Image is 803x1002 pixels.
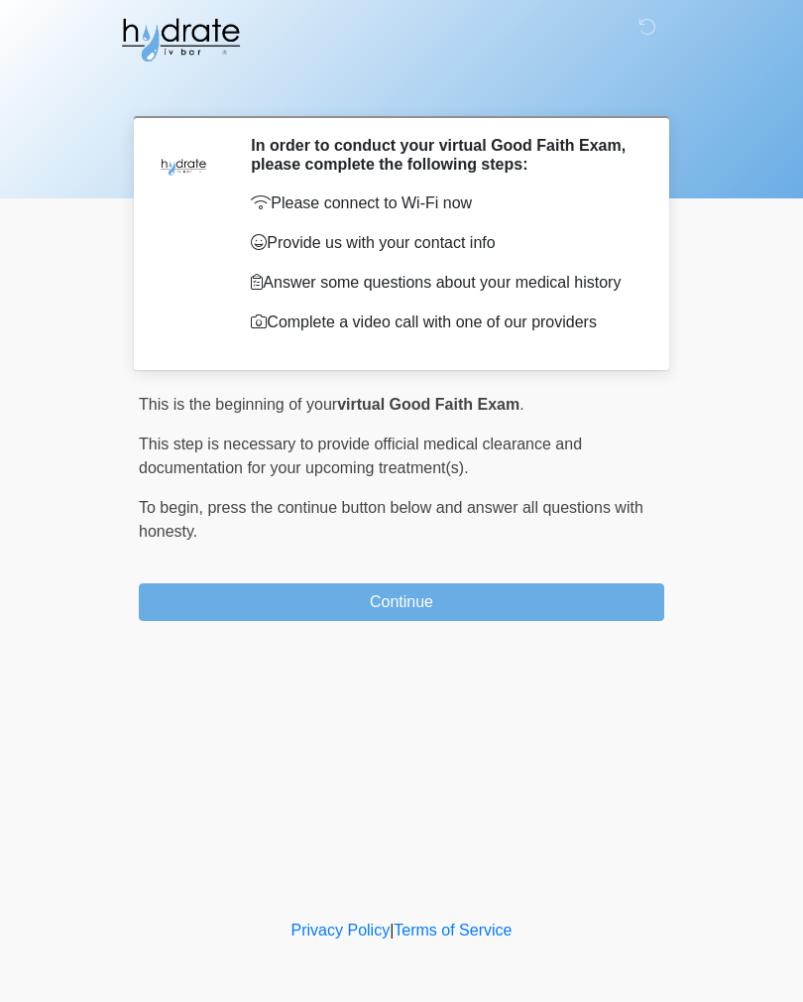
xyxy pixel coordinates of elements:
[519,396,523,413] span: .
[394,922,512,939] a: Terms of Service
[124,71,679,108] h1: ‎ ‎ ‎
[154,136,213,195] img: Agent Avatar
[139,499,207,516] span: To begin,
[251,191,634,215] p: Please connect to Wi-Fi now
[119,15,242,64] img: Hydrate IV Bar - Fort Collins Logo
[139,396,337,413] span: This is the beginning of your
[251,231,634,255] p: Provide us with your contact info
[251,311,634,334] p: Complete a video call with one of our providers
[337,396,519,413] strong: virtual Good Faith Exam
[139,499,643,540] span: press the continue button below and answer all questions with honesty.
[291,922,391,939] a: Privacy Policy
[390,922,394,939] a: |
[139,436,582,476] span: This step is necessary to provide official medical clearance and documentation for your upcoming ...
[139,583,664,621] button: Continue
[251,136,634,174] h2: In order to conduct your virtual Good Faith Exam, please complete the following steps:
[251,271,634,295] p: Answer some questions about your medical history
